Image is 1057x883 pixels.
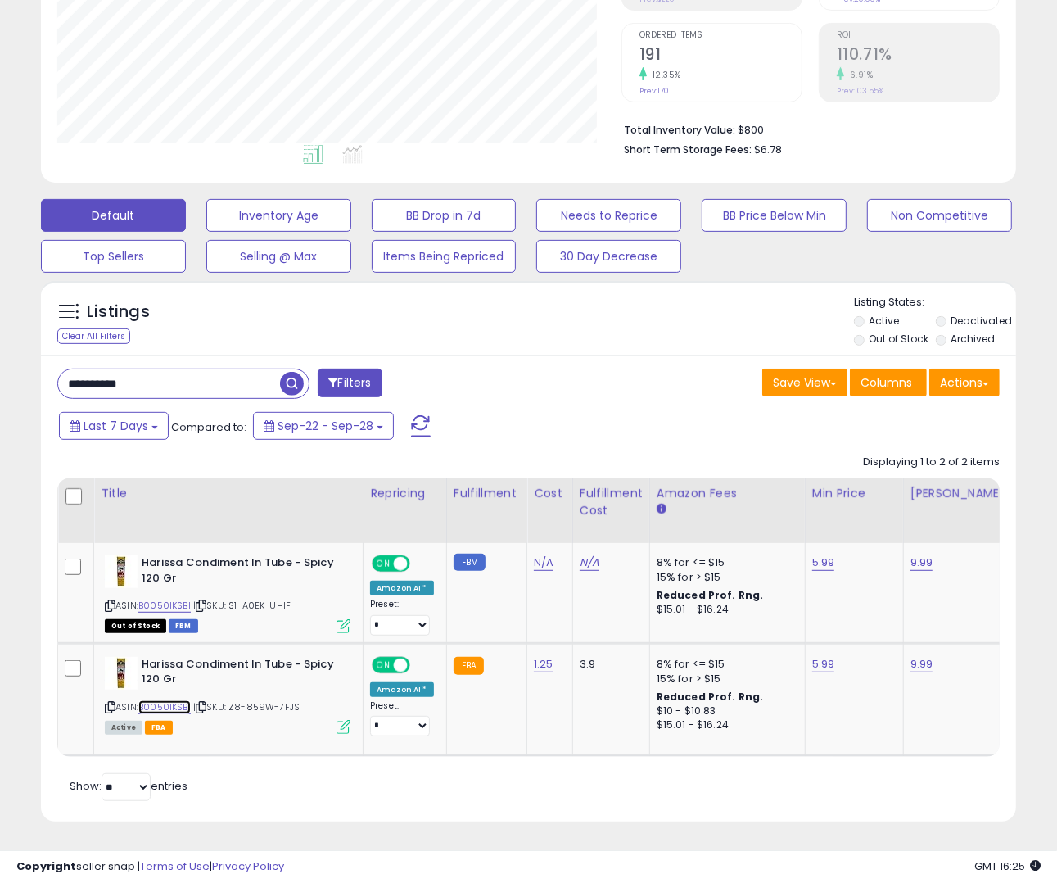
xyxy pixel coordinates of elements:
[580,555,599,571] a: N/A
[639,86,669,96] small: Prev: 170
[657,485,798,502] div: Amazon Fees
[702,199,847,232] button: BB Price Below Min
[138,700,191,714] a: B0050IKSBI
[57,328,130,344] div: Clear All Filters
[812,656,835,672] a: 5.99
[169,619,198,633] span: FBM
[850,369,927,396] button: Columns
[16,859,284,875] div: seller snap | |
[206,199,351,232] button: Inventory Age
[536,199,681,232] button: Needs to Reprice
[278,418,373,434] span: Sep-22 - Sep-28
[101,485,356,502] div: Title
[812,485,897,502] div: Min Price
[105,619,166,633] span: All listings that are currently out of stock and unavailable for purchase on Amazon
[105,657,138,690] img: 412aSmsJueL._SL40_.jpg
[142,555,341,590] b: Harissa Condiment In Tube - Spicy 120 Gr
[454,657,484,675] small: FBA
[41,240,186,273] button: Top Sellers
[929,369,1000,396] button: Actions
[145,721,173,735] span: FBA
[370,682,434,697] div: Amazon AI *
[212,858,284,874] a: Privacy Policy
[869,314,899,328] label: Active
[193,700,300,713] span: | SKU: Z8-859W-7FJS
[408,557,434,571] span: OFF
[373,658,394,672] span: ON
[910,555,933,571] a: 9.99
[70,778,187,794] span: Show: entries
[867,199,1012,232] button: Non Competitive
[105,657,350,733] div: ASIN:
[534,555,553,571] a: N/A
[138,599,191,613] a: B0050IKSBI
[762,369,847,396] button: Save View
[861,374,912,391] span: Columns
[624,143,752,156] b: Short Term Storage Fees:
[253,412,394,440] button: Sep-22 - Sep-28
[105,555,138,588] img: 412aSmsJueL._SL40_.jpg
[854,295,1016,310] p: Listing States:
[657,690,764,704] b: Reduced Prof. Rng.
[657,555,793,570] div: 8% for <= $15
[657,588,764,602] b: Reduced Prof. Rng.
[837,45,999,67] h2: 110.71%
[372,240,517,273] button: Items Being Repriced
[754,142,782,157] span: $6.78
[84,418,148,434] span: Last 7 Days
[140,858,210,874] a: Terms of Use
[974,858,1041,874] span: 2025-10-9 16:25 GMT
[370,700,434,737] div: Preset:
[372,199,517,232] button: BB Drop in 7d
[105,721,142,735] span: All listings currently available for purchase on Amazon
[657,570,793,585] div: 15% for > $15
[534,485,566,502] div: Cost
[454,554,486,571] small: FBM
[657,502,666,517] small: Amazon Fees.
[408,658,434,672] span: OFF
[373,557,394,571] span: ON
[657,603,793,617] div: $15.01 - $16.24
[951,314,1012,328] label: Deactivated
[87,301,150,324] h5: Listings
[624,123,735,137] b: Total Inventory Value:
[869,332,928,346] label: Out of Stock
[837,31,999,40] span: ROI
[657,657,793,672] div: 8% for <= $15
[647,69,681,81] small: 12.35%
[193,599,291,612] span: | SKU: S1-A0EK-UHIF
[657,718,793,732] div: $15.01 - $16.24
[454,485,520,502] div: Fulfillment
[657,672,793,686] div: 15% for > $15
[624,119,987,138] li: $800
[812,555,835,571] a: 5.99
[639,45,802,67] h2: 191
[951,332,995,346] label: Archived
[534,656,553,672] a: 1.25
[370,581,434,595] div: Amazon AI *
[370,485,440,502] div: Repricing
[370,599,434,636] div: Preset:
[206,240,351,273] button: Selling @ Max
[318,369,382,397] button: Filters
[639,31,802,40] span: Ordered Items
[580,485,643,519] div: Fulfillment Cost
[41,199,186,232] button: Default
[910,485,1008,502] div: [PERSON_NAME]
[105,555,350,632] div: ASIN:
[844,69,874,81] small: 6.91%
[536,240,681,273] button: 30 Day Decrease
[142,657,341,691] b: Harissa Condiment In Tube - Spicy 120 Gr
[657,704,793,718] div: $10 - $10.83
[59,412,169,440] button: Last 7 Days
[580,657,637,672] div: 3.9
[910,656,933,672] a: 9.99
[837,86,883,96] small: Prev: 103.55%
[16,858,76,874] strong: Copyright
[171,419,246,435] span: Compared to:
[863,455,1000,470] div: Displaying 1 to 2 of 2 items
